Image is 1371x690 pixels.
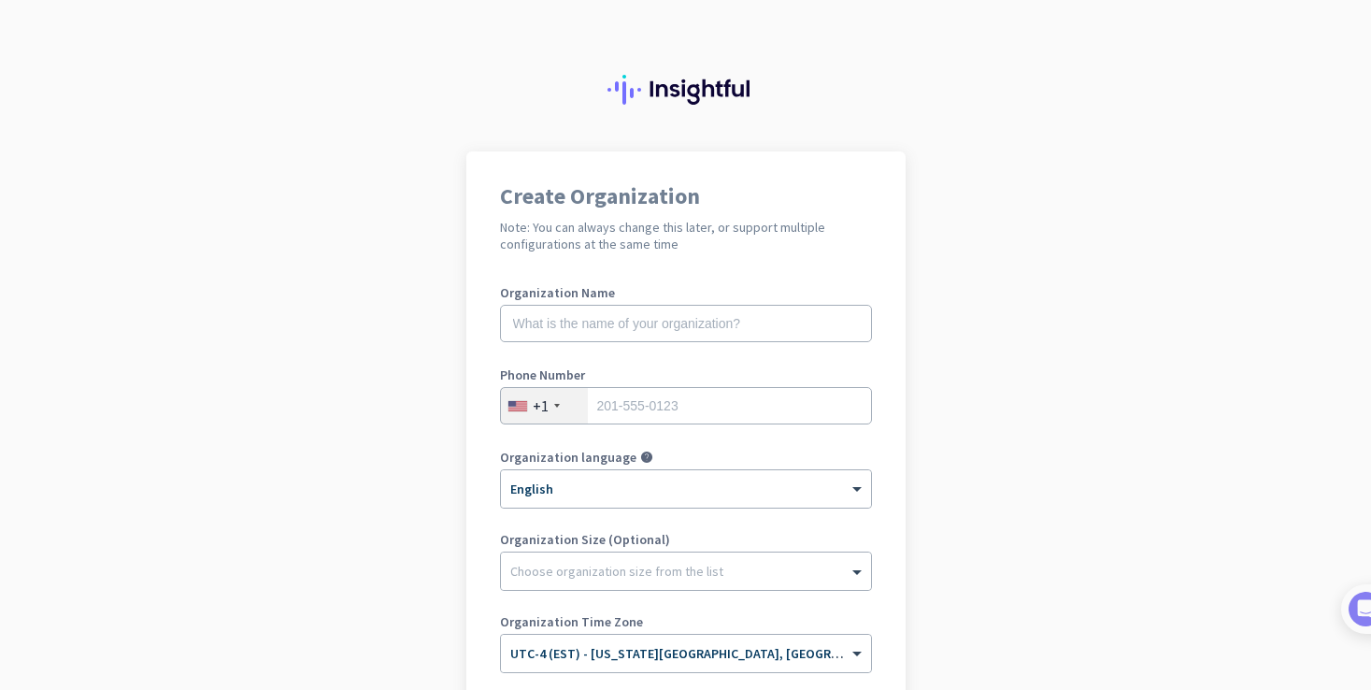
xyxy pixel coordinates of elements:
h1: Create Organization [500,185,872,208]
label: Organization language [500,451,636,464]
img: Insightful [607,75,764,105]
input: 201-555-0123 [500,387,872,424]
label: Organization Size (Optional) [500,533,872,546]
input: What is the name of your organization? [500,305,872,342]
h2: Note: You can always change this later, or support multiple configurations at the same time [500,219,872,252]
label: Organization Name [500,286,872,299]
label: Organization Time Zone [500,615,872,628]
i: help [640,451,653,464]
label: Phone Number [500,368,872,381]
div: +1 [533,396,549,415]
